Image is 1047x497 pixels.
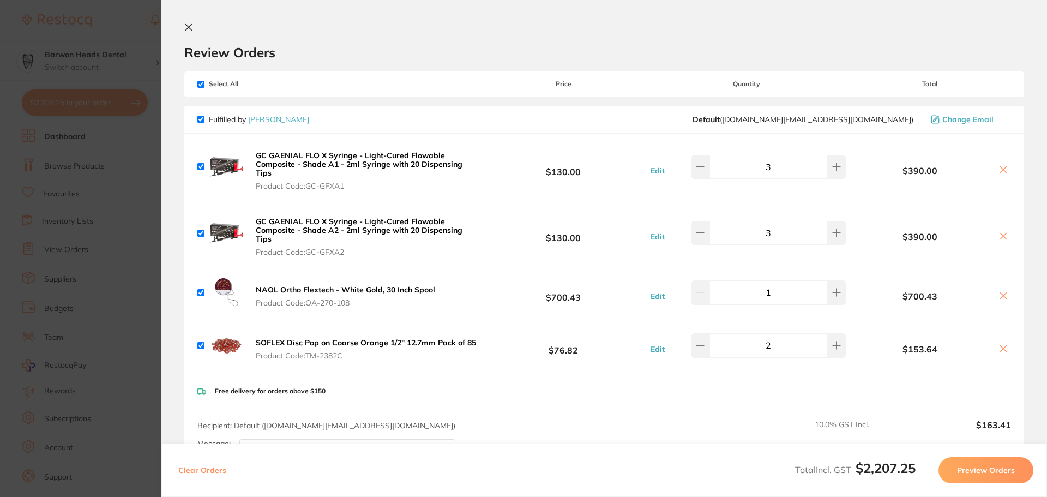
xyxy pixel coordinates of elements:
span: customer.care@henryschein.com.au [693,115,913,124]
b: $390.00 [849,232,991,242]
b: NAOL Ortho Flextech - White Gold, 30 Inch Spool [256,285,435,295]
b: $130.00 [482,157,645,177]
b: $153.64 [849,344,991,354]
label: Message: [197,439,231,448]
button: Clear Orders [175,457,230,483]
h2: Review Orders [184,44,1024,61]
b: $700.43 [482,283,645,303]
b: Default [693,115,720,124]
b: GC GAENIAL FLO X Syringe - Light-Cured Flowable Composite - Shade A1 - 2ml Syringe with 20 Dispen... [256,151,462,178]
span: Product Code: OA-270-108 [256,298,435,307]
span: Total [849,80,1011,88]
img: dGUzemdzNg [209,215,244,250]
output: $163.41 [917,420,1011,444]
span: 10.0 % GST Incl. [815,420,908,444]
p: Free delivery for orders above $150 [215,387,326,395]
b: GC GAENIAL FLO X Syringe - Light-Cured Flowable Composite - Shade A2 - 2ml Syringe with 20 Dispen... [256,217,462,244]
p: Fulfilled by [209,115,309,124]
b: $700.43 [849,291,991,301]
span: Product Code: GC-GFXA2 [256,248,479,256]
button: Edit [647,291,668,301]
span: Product Code: GC-GFXA1 [256,182,479,190]
span: Change Email [942,115,994,124]
a: [PERSON_NAME] [248,115,309,124]
button: Preview Orders [938,457,1033,483]
b: $76.82 [482,336,645,356]
span: Product Code: TM-2382C [256,351,476,360]
button: NAOL Ortho Flextech - White Gold, 30 Inch Spool Product Code:OA-270-108 [252,285,438,308]
button: Edit [647,166,668,176]
button: Edit [647,232,668,242]
button: SOFLEX Disc Pop on Coarse Orange 1/2" 12.7mm Pack of 85 Product Code:TM-2382C [252,338,479,361]
img: Ym40NDBrNQ [209,328,244,363]
b: $390.00 [849,166,991,176]
span: Total Incl. GST [795,464,916,475]
span: Quantity [645,80,849,88]
span: Price [482,80,645,88]
img: b2YwejZncA [209,275,244,310]
button: GC GAENIAL FLO X Syringe - Light-Cured Flowable Composite - Shade A2 - 2ml Syringe with 20 Dispen... [252,217,482,257]
button: Change Email [928,115,1011,124]
b: SOFLEX Disc Pop on Coarse Orange 1/2" 12.7mm Pack of 85 [256,338,476,348]
span: Recipient: Default ( [DOMAIN_NAME][EMAIL_ADDRESS][DOMAIN_NAME] ) [197,421,455,430]
b: $130.00 [482,223,645,243]
span: Select All [197,80,306,88]
button: GC GAENIAL FLO X Syringe - Light-Cured Flowable Composite - Shade A1 - 2ml Syringe with 20 Dispen... [252,151,482,191]
button: Edit [647,344,668,354]
img: amd4cXI4ag [209,149,244,184]
b: $2,207.25 [856,460,916,476]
